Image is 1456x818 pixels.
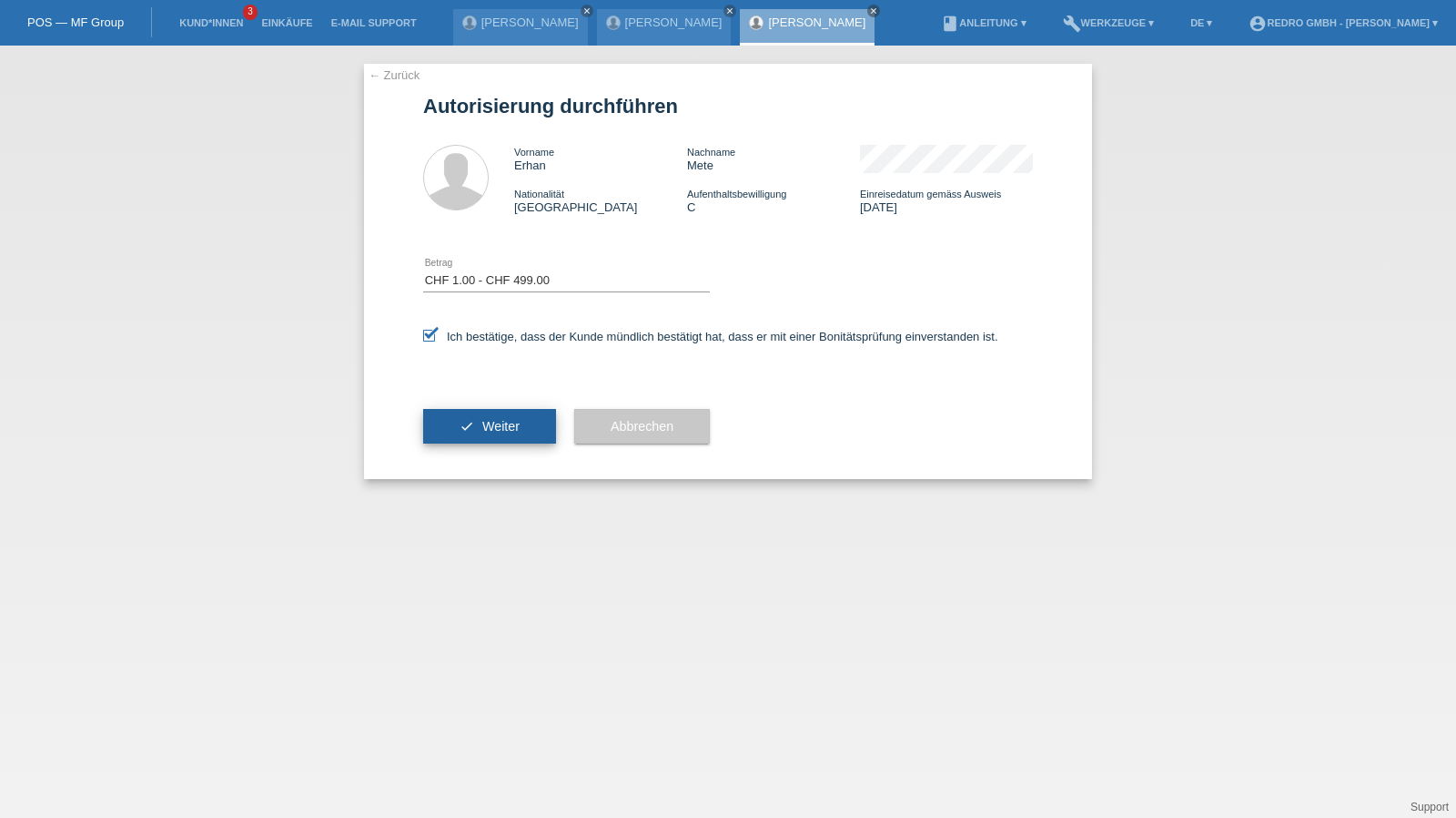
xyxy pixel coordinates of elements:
a: [PERSON_NAME] [625,15,723,29]
a: [PERSON_NAME] [481,15,579,29]
a: Kund*innen [170,17,252,28]
div: Erhan [514,145,687,172]
i: close [869,6,878,15]
span: Nationalität [514,189,564,199]
button: check Weiter [423,409,556,444]
div: Mete [687,145,860,172]
a: [PERSON_NAME] [768,15,865,29]
a: close [581,5,593,17]
a: bookAnleitung ▾ [932,17,1035,28]
span: Abbrechen [611,419,673,434]
a: account_circleRedro GmbH - [PERSON_NAME] ▾ [1239,17,1447,28]
a: POS — MF Group [27,15,124,29]
i: account_circle [1249,15,1267,33]
a: Einkäufe [252,17,321,28]
a: buildWerkzeuge ▾ [1054,17,1164,28]
a: Support [1410,801,1449,813]
div: C [687,187,860,214]
i: book [941,15,959,33]
span: Einreisedatum gemäss Ausweis [860,189,1001,199]
i: close [582,6,591,15]
button: Abbrechen [574,409,710,444]
i: build [1063,15,1081,33]
a: close [723,5,736,17]
span: Aufenthaltsbewilligung [687,189,786,199]
div: [DATE] [860,187,1033,214]
label: Ich bestätige, dass der Kunde mündlich bestätigt hat, dass er mit einer Bonitätsprüfung einversta... [423,330,998,343]
a: DE ▾ [1181,17,1221,28]
span: Vorname [514,147,554,158]
a: close [867,5,880,17]
h1: Autorisierung durchführen [423,95,1033,118]
i: close [725,6,734,15]
a: ← Zurück [369,68,420,82]
span: 3 [243,5,258,20]
i: check [460,419,474,434]
a: E-Mail Support [322,17,426,28]
span: Weiter [482,419,520,434]
span: Nachname [687,147,735,158]
div: [GEOGRAPHIC_DATA] [514,187,687,214]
